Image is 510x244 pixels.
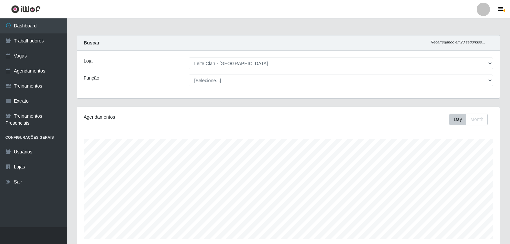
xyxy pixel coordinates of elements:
button: Month [466,114,488,125]
div: Agendamentos [84,114,248,121]
label: Função [84,75,99,82]
button: Day [449,114,466,125]
div: First group [449,114,488,125]
strong: Buscar [84,40,99,45]
img: CoreUI Logo [11,5,41,13]
i: Recarregando em 28 segundos... [431,40,485,44]
label: Loja [84,57,92,65]
div: Toolbar with button groups [449,114,493,125]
